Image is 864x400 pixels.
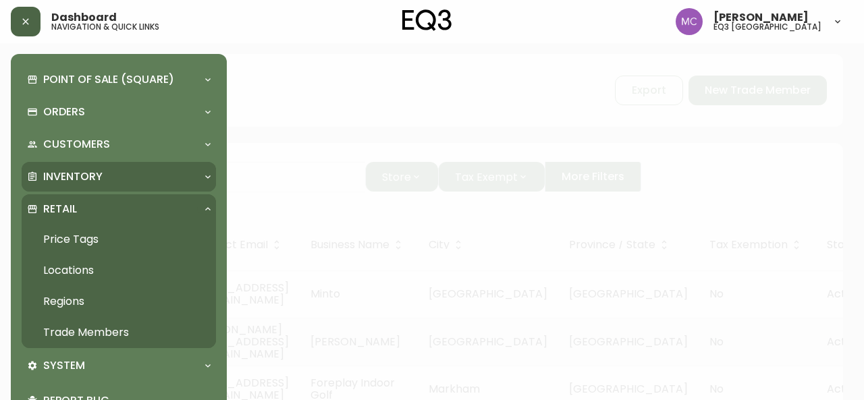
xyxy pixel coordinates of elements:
[51,12,117,23] span: Dashboard
[22,130,216,159] div: Customers
[43,358,85,373] p: System
[51,23,159,31] h5: navigation & quick links
[22,97,216,127] div: Orders
[43,105,85,119] p: Orders
[22,65,216,94] div: Point of Sale (Square)
[402,9,452,31] img: logo
[22,162,216,192] div: Inventory
[22,194,216,224] div: Retail
[22,351,216,380] div: System
[676,8,703,35] img: 6dbdb61c5655a9a555815750a11666cc
[43,202,77,217] p: Retail
[22,224,216,255] a: Price Tags
[43,137,110,152] p: Customers
[22,317,216,348] a: Trade Members
[22,255,216,286] a: Locations
[22,286,216,317] a: Regions
[713,12,809,23] span: [PERSON_NAME]
[713,23,821,31] h5: eq3 [GEOGRAPHIC_DATA]
[43,72,174,87] p: Point of Sale (Square)
[43,169,103,184] p: Inventory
